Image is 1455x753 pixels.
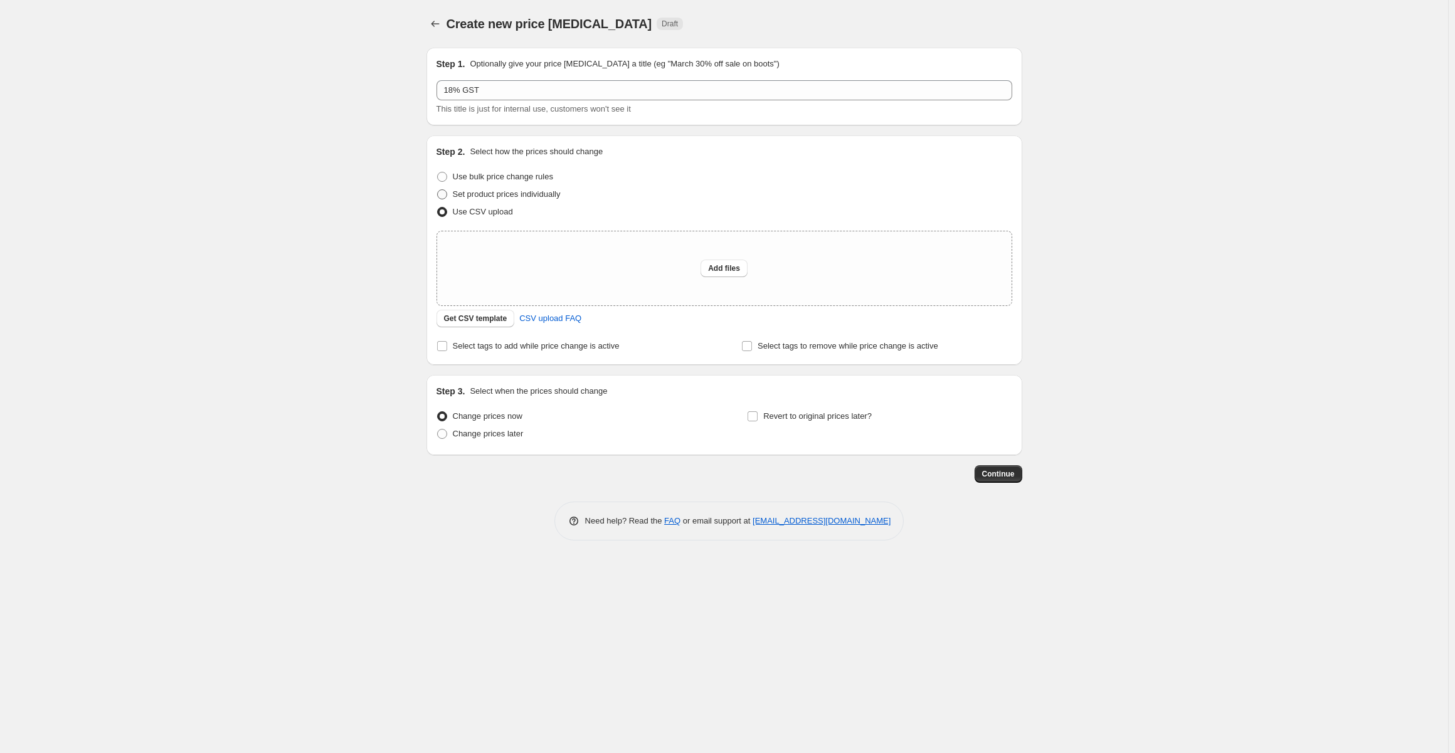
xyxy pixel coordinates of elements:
[708,263,740,273] span: Add files
[447,17,652,31] span: Create new price [MEDICAL_DATA]
[664,516,680,525] a: FAQ
[662,19,678,29] span: Draft
[437,58,465,70] h2: Step 1.
[585,516,665,525] span: Need help? Read the
[470,58,779,70] p: Optionally give your price [MEDICAL_DATA] a title (eg "March 30% off sale on boots")
[512,308,589,329] a: CSV upload FAQ
[453,172,553,181] span: Use bulk price change rules
[426,15,444,33] button: Price change jobs
[470,385,607,398] p: Select when the prices should change
[437,385,465,398] h2: Step 3.
[975,465,1022,483] button: Continue
[453,411,522,421] span: Change prices now
[437,80,1012,100] input: 30% off holiday sale
[763,411,872,421] span: Revert to original prices later?
[437,310,515,327] button: Get CSV template
[437,145,465,158] h2: Step 2.
[758,341,938,350] span: Select tags to remove while price change is active
[444,313,507,324] span: Get CSV template
[453,189,561,199] span: Set product prices individually
[453,429,524,438] span: Change prices later
[680,516,753,525] span: or email support at
[982,469,1015,479] span: Continue
[519,312,581,325] span: CSV upload FAQ
[453,207,513,216] span: Use CSV upload
[753,516,891,525] a: [EMAIL_ADDRESS][DOMAIN_NAME]
[701,260,748,277] button: Add files
[437,104,631,113] span: This title is just for internal use, customers won't see it
[470,145,603,158] p: Select how the prices should change
[453,341,620,350] span: Select tags to add while price change is active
